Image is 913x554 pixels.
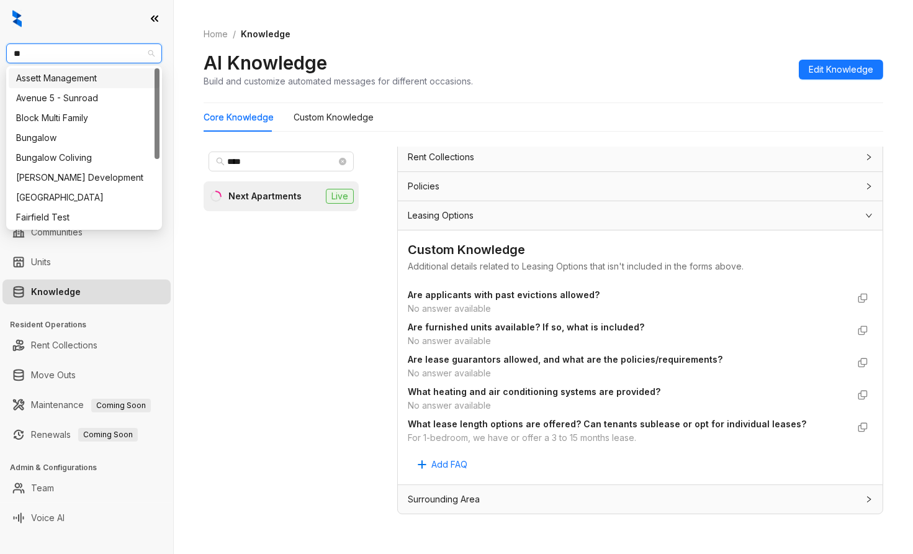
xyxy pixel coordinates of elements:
a: Voice AI [31,506,65,530]
strong: Are lease guarantors allowed, and what are the policies/requirements? [408,354,722,365]
div: Additional details related to Leasing Options that isn't included in the forms above. [408,260,873,273]
div: Custom Knowledge [294,111,374,124]
div: Fairfield Test [16,211,152,224]
span: collapsed [865,153,873,161]
span: collapsed [865,496,873,503]
div: Avenue 5 - Sunroad [9,88,160,108]
div: Core Knowledge [204,111,274,124]
li: / [233,27,236,41]
div: Davis Development [9,168,160,188]
span: Coming Soon [91,399,151,412]
div: Next Apartments [228,189,302,203]
button: Edit Knowledge [799,60,883,79]
div: [GEOGRAPHIC_DATA] [16,191,152,204]
div: Assett Management [9,68,160,88]
li: Communities [2,220,171,245]
a: Home [201,27,230,41]
li: Leasing [2,137,171,161]
div: Fairfield Test [9,207,160,227]
strong: Are furnished units available? If so, what is included? [408,322,644,332]
div: Block Multi Family [9,108,160,128]
div: For 1-bedroom, we have or offer a 3 to 15 months lease. [408,431,848,445]
span: Rent Collections [408,150,474,164]
img: logo [12,10,22,27]
span: Add FAQ [431,458,467,471]
span: close-circle [339,158,346,165]
span: Surrounding Area [408,493,480,506]
li: Rent Collections [2,333,171,358]
a: Rent Collections [31,333,97,358]
li: Move Outs [2,363,171,388]
a: Team [31,476,54,501]
div: No answer available [408,366,848,380]
div: Rent Collections [398,143,883,171]
li: Leads [2,83,171,108]
li: Voice AI [2,506,171,530]
span: Knowledge [241,29,290,39]
div: No answer available [408,399,848,412]
div: Build and customize automated messages for different occasions. [204,75,473,88]
span: Coming Soon [78,428,138,442]
div: No answer available [408,334,848,348]
div: Leasing Options [398,201,883,230]
li: Units [2,250,171,275]
h3: Resident Operations [10,319,173,330]
span: collapsed [865,183,873,190]
li: Maintenance [2,393,171,417]
div: No answer available [408,302,848,316]
a: Knowledge [31,279,81,304]
span: Policies [408,179,439,193]
strong: What heating and air conditioning systems are provided? [408,386,660,397]
span: search [216,157,225,166]
li: Collections [2,166,171,191]
span: Leasing Options [408,209,474,222]
h3: Admin & Configurations [10,462,173,473]
div: Bungalow [16,131,152,145]
div: Policies [398,172,883,201]
li: Renewals [2,422,171,447]
button: Add FAQ [408,455,477,475]
div: Custom Knowledge [408,240,873,260]
span: expanded [865,212,873,219]
strong: Are applicants with past evictions allowed? [408,289,600,300]
a: RenewalsComing Soon [31,422,138,447]
a: Units [31,250,51,275]
div: Bungalow [9,128,160,148]
div: Surrounding Area [398,485,883,514]
a: Communities [31,220,83,245]
span: Live [326,189,354,204]
strong: What lease length options are offered? Can tenants sublease or opt for individual leases? [408,419,806,429]
h2: AI Knowledge [204,51,327,75]
a: Move Outs [31,363,76,388]
div: [PERSON_NAME] Development [16,171,152,184]
div: Avenue 5 - Sunroad [16,91,152,105]
div: Fairfield [9,188,160,207]
span: Edit Knowledge [809,63,873,76]
div: Bungalow Coliving [9,148,160,168]
li: Knowledge [2,279,171,304]
div: Bungalow Coliving [16,151,152,165]
div: Assett Management [16,71,152,85]
div: Block Multi Family [16,111,152,125]
li: Team [2,476,171,501]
